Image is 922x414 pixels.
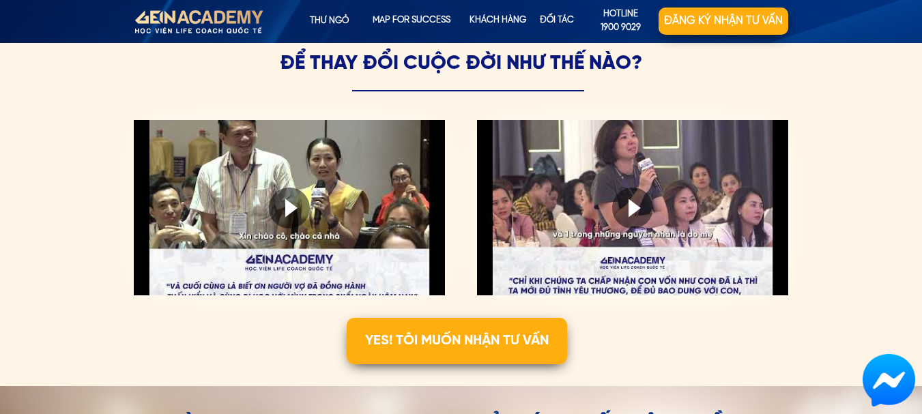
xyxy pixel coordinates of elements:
[287,8,371,35] p: Thư ngỏ
[185,16,738,79] h2: Hơn 200.000 khách hàng đã tìm ra những chìa khóa để thay đổi cuộc đời như thế nào?
[371,8,452,35] p: map for success
[583,8,659,36] p: hotline 1900 9029
[583,8,659,35] a: hotline1900 9029
[659,8,788,35] p: Đăng ký nhận tư vấn
[465,8,532,35] p: KHÁCH HÀNG
[347,318,568,364] p: YES! TÔI MUỐN NHẬN TƯ VẤN
[526,8,588,35] p: Đối tác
